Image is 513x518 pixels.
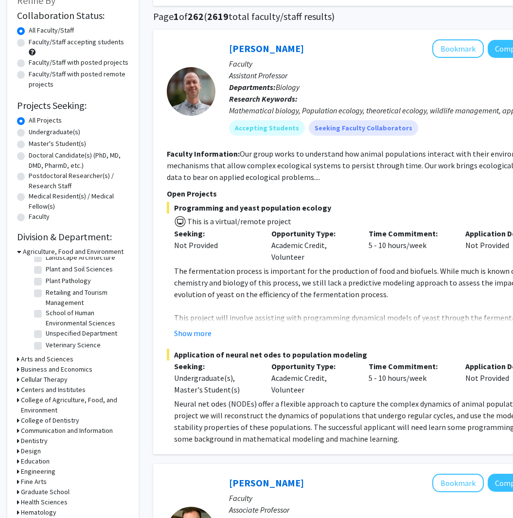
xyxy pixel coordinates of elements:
h3: Design [21,446,41,456]
button: Add Jake Ferguson to Bookmarks [432,39,484,58]
p: Seeking: [174,360,257,372]
label: Plant and Soil Sciences [46,264,113,274]
p: Opportunity Type: [271,360,354,372]
span: This is a virtual/remote project [186,216,291,226]
h2: Collaboration Status: [17,10,129,21]
label: Plant Pathology [46,276,91,286]
h3: College of Dentistry [21,415,79,426]
label: Faculty/Staff accepting students [29,37,124,47]
a: [PERSON_NAME] [229,477,304,489]
h3: College of Agriculture, Food, and Environment [21,395,129,415]
h3: Health Sciences [21,497,68,507]
h3: Dentistry [21,436,48,446]
p: Time Commitment: [369,360,451,372]
div: 5 - 10 hours/week [361,228,459,263]
mat-chip: Accepting Students [229,120,305,136]
span: 262 [188,10,204,22]
label: Veterinary Science [46,340,101,350]
label: Unspecified Department [46,328,117,339]
p: Seeking: [174,228,257,239]
label: Retailing and Tourism Management [46,287,126,308]
span: Biology [276,82,300,92]
label: Postdoctoral Researcher(s) / Research Staff [29,171,129,191]
label: Faculty/Staff with posted remote projects [29,69,129,89]
h3: Hematology [21,507,56,518]
span: 1 [174,10,179,22]
div: 5 - 10 hours/week [361,360,459,395]
h3: Communication and Information [21,426,113,436]
h2: Projects Seeking: [17,100,129,111]
h2: Division & Department: [17,231,129,243]
a: [PERSON_NAME] [229,42,304,54]
p: Time Commitment: [369,228,451,239]
mat-chip: Seeking Faculty Collaborators [309,120,418,136]
div: Undergraduate(s), Master's Student(s) [174,372,257,395]
button: Show more [174,327,212,339]
div: Academic Credit, Volunteer [264,360,361,395]
h3: Arts and Sciences [21,354,73,364]
h3: Graduate School [21,487,70,497]
label: Landscape Architecture [46,252,115,263]
div: Academic Credit, Volunteer [264,228,361,263]
b: Research Keywords: [229,94,298,104]
label: All Projects [29,115,62,125]
h3: Agriculture, Food and Environment [23,247,124,257]
b: Faculty Information: [167,149,240,159]
span: 2619 [207,10,229,22]
label: Doctoral Candidate(s) (PhD, MD, DMD, PharmD, etc.) [29,150,129,171]
label: Medical Resident(s) / Medical Fellow(s) [29,191,129,212]
label: Master's Student(s) [29,139,86,149]
h3: Business and Economics [21,364,92,375]
h3: Cellular Therapy [21,375,68,385]
button: Add Thomas Kampourakis to Bookmarks [432,474,484,492]
label: Faculty/Staff with posted projects [29,57,128,68]
label: School of Human Environmental Sciences [46,308,126,328]
h3: Centers and Institutes [21,385,86,395]
p: Opportunity Type: [271,228,354,239]
h3: Engineering [21,466,55,477]
label: Faculty [29,212,50,222]
label: Undergraduate(s) [29,127,80,137]
iframe: Chat [7,474,41,511]
label: All Faculty/Staff [29,25,74,36]
h3: Education [21,456,50,466]
div: Not Provided [174,239,257,251]
b: Departments: [229,82,276,92]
